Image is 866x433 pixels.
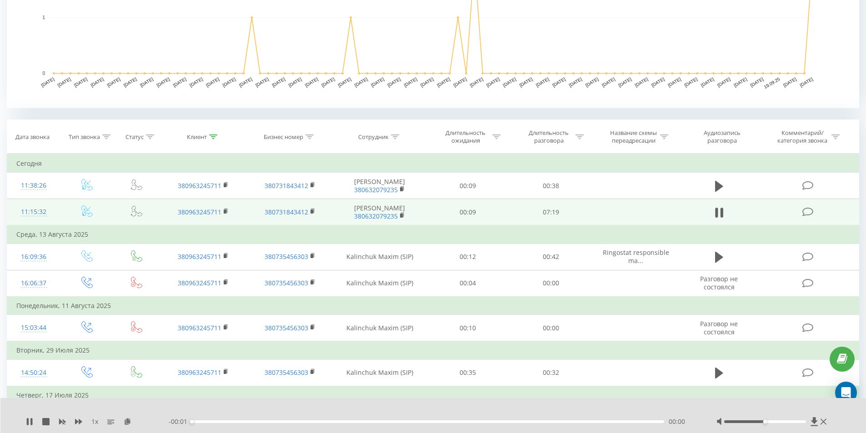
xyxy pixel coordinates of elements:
[426,173,510,199] td: 00:09
[776,129,829,144] div: Комментарий/категория звонка
[617,76,632,88] text: [DATE]
[190,420,194,423] div: Accessibility label
[486,76,501,88] text: [DATE]
[271,76,286,88] text: [DATE]
[178,208,221,216] a: 380963245711
[255,76,270,88] text: [DATE]
[510,173,593,199] td: 00:38
[426,359,510,386] td: 00:35
[692,129,751,144] div: Аудиозапись разговора
[90,76,105,88] text: [DATE]
[370,76,385,88] text: [DATE]
[91,417,98,426] span: 1 x
[16,177,51,194] div: 11:38:26
[42,71,45,76] text: 0
[333,244,426,270] td: Kalinchuk Maxim (SIP)
[510,199,593,226] td: 07:19
[669,417,685,426] span: 00:00
[700,274,738,291] span: Разговор не состоялся
[601,76,616,88] text: [DATE]
[156,76,171,88] text: [DATE]
[333,173,426,199] td: [PERSON_NAME]
[763,420,767,423] div: Accessibility label
[700,319,738,336] span: Разговор не состоялся
[57,76,72,88] text: [DATE]
[16,319,51,337] div: 15:03:44
[69,133,100,141] div: Тип звонка
[426,244,510,270] td: 00:12
[667,76,682,88] text: [DATE]
[187,133,207,141] div: Клиент
[16,248,51,266] div: 16:09:36
[510,244,593,270] td: 00:42
[634,76,649,88] text: [DATE]
[205,76,220,88] text: [DATE]
[502,76,517,88] text: [DATE]
[354,185,398,194] a: 380632079235
[519,76,534,88] text: [DATE]
[354,212,398,220] a: 380632079235
[510,270,593,297] td: 00:00
[453,76,468,88] text: [DATE]
[835,382,857,403] div: Open Intercom Messenger
[333,315,426,342] td: Kalinchuk Maxim (SIP)
[358,133,389,141] div: Сотрудник
[320,76,335,88] text: [DATE]
[265,279,308,287] a: 380735456303
[16,364,51,382] div: 14:50:24
[40,76,55,88] text: [DATE]
[763,76,781,90] text: 19.09.25
[265,252,308,261] a: 380735456303
[603,248,669,265] span: Ringostat responsible ma...
[222,76,237,88] text: [DATE]
[683,76,698,88] text: [DATE]
[73,76,88,88] text: [DATE]
[750,76,765,88] text: [DATE]
[441,129,490,144] div: Длительность ожидания
[238,76,253,88] text: [DATE]
[125,133,144,141] div: Статус
[585,76,600,88] text: [DATE]
[535,76,550,88] text: [DATE]
[7,225,859,244] td: Среда, 13 Августа 2025
[782,76,797,88] text: [DATE]
[16,274,51,292] div: 16:06:37
[178,368,221,377] a: 380963245711
[265,208,308,216] a: 380731843412
[510,315,593,342] td: 00:00
[265,181,308,190] a: 380731843412
[15,133,50,141] div: Дата звонка
[172,76,187,88] text: [DATE]
[189,76,204,88] text: [DATE]
[733,76,748,88] text: [DATE]
[568,76,583,88] text: [DATE]
[304,76,319,88] text: [DATE]
[178,279,221,287] a: 380963245711
[354,76,369,88] text: [DATE]
[609,129,658,144] div: Название схемы переадресации
[386,76,401,88] text: [DATE]
[333,359,426,386] td: Kalinchuk Maxim (SIP)
[288,76,303,88] text: [DATE]
[264,133,303,141] div: Бизнес номер
[716,76,731,88] text: [DATE]
[525,129,573,144] div: Длительность разговора
[469,76,484,88] text: [DATE]
[426,270,510,297] td: 00:04
[178,181,221,190] a: 380963245711
[700,76,715,88] text: [DATE]
[265,324,308,332] a: 380735456303
[178,252,221,261] a: 380963245711
[436,76,451,88] text: [DATE]
[651,76,666,88] text: [DATE]
[16,203,51,221] div: 11:15:32
[265,368,308,377] a: 380735456303
[106,76,121,88] text: [DATE]
[426,199,510,226] td: 00:09
[420,76,435,88] text: [DATE]
[333,270,426,297] td: Kalinchuk Maxim (SIP)
[551,76,566,88] text: [DATE]
[169,417,192,426] span: - 00:01
[333,199,426,226] td: [PERSON_NAME]
[42,15,45,20] text: 1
